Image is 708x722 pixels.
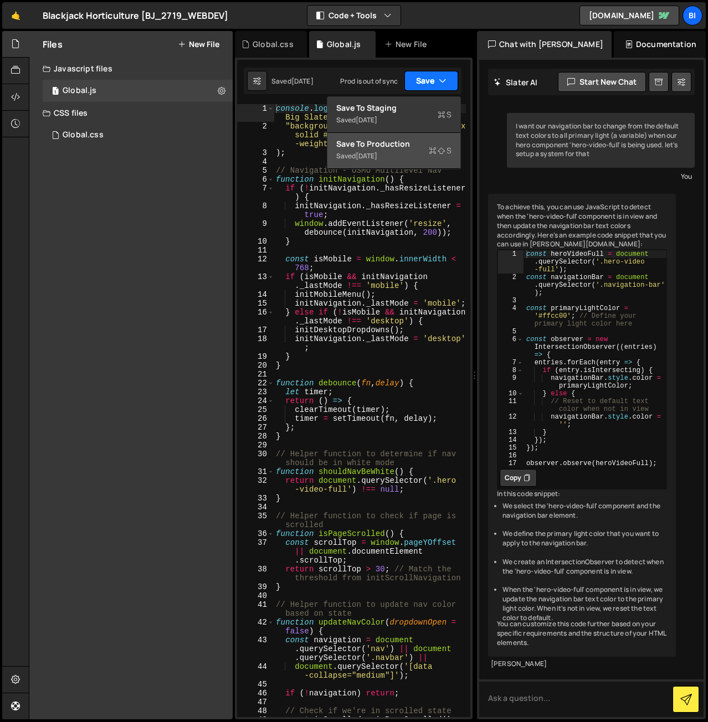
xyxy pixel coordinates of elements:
[356,151,377,161] div: [DATE]
[43,124,233,146] div: 16258/43966.css
[237,432,274,441] div: 28
[237,104,274,122] div: 1
[237,334,274,352] div: 18
[237,698,274,706] div: 47
[237,414,274,423] div: 26
[614,31,706,58] div: Documentation
[237,441,274,450] div: 29
[558,72,646,92] button: Start new chat
[237,600,274,618] div: 41
[498,367,524,374] div: 8
[237,662,274,680] div: 44
[2,2,29,29] a: 🤙
[237,379,274,388] div: 22
[498,250,524,274] div: 1
[491,659,673,669] div: [PERSON_NAME]
[498,390,524,398] div: 10
[237,503,274,512] div: 34
[237,405,274,414] div: 25
[291,76,314,86] div: [DATE]
[237,166,274,175] div: 5
[63,130,104,140] div: Global.css
[237,352,274,361] div: 19
[237,538,274,565] div: 37
[271,76,314,86] div: Saved
[237,618,274,636] div: 42
[29,102,233,124] div: CSS files
[683,6,702,25] a: Bi
[502,502,667,520] li: We select the 'hero-video-full' component and the navigation bar element.
[237,255,274,272] div: 12
[237,529,274,538] div: 36
[237,565,274,582] div: 38
[500,469,537,487] button: Copy
[237,290,274,299] div: 14
[327,133,460,169] button: Save to ProductionS Saved[DATE]
[384,39,431,50] div: New File
[237,326,274,334] div: 17
[336,138,452,149] div: Save to Production
[498,359,524,367] div: 7
[237,450,274,467] div: 30
[340,76,398,86] div: Prod is out of sync
[498,297,524,305] div: 3
[498,460,524,467] div: 17
[237,494,274,503] div: 33
[507,113,695,168] div: I want our navigation bar to change from the default text colors to all primary light (a variable...
[237,246,274,255] div: 11
[502,585,667,622] li: When the 'hero-video-full' component is in view, we update the navigation bar text color to the p...
[579,6,679,25] a: [DOMAIN_NAME]
[237,467,274,476] div: 31
[237,361,274,370] div: 20
[498,436,524,444] div: 14
[494,77,538,87] h2: Slater AI
[510,171,692,182] div: You
[237,184,274,202] div: 7
[404,71,458,91] button: Save
[237,202,274,219] div: 8
[29,58,233,80] div: Javascript files
[237,706,274,715] div: 48
[237,680,274,689] div: 45
[237,157,274,166] div: 4
[336,102,452,114] div: Save to Staging
[43,9,228,22] div: Blackjack Horticulture [BJ_2719_WEBDEV]
[502,529,667,548] li: We define the primary light color that you want to apply to the navigation bar.
[307,6,401,25] button: Code + Tools
[237,299,274,308] div: 15
[237,396,274,405] div: 24
[498,336,524,359] div: 6
[498,452,524,460] div: 16
[488,194,676,657] div: To achieve this, you can use JavaScript to detect when the 'hero-video-full' component is in view...
[237,388,274,396] div: 23
[502,558,667,576] li: We create an IntersectionObserver to detect when the 'hero-video-full' component is in view.
[237,582,274,591] div: 39
[498,444,524,452] div: 15
[498,398,524,413] div: 11
[237,512,274,529] div: 35
[237,423,274,432] div: 27
[498,305,524,328] div: 4
[336,149,452,163] div: Saved
[253,39,294,50] div: Global.css
[237,175,274,184] div: 6
[498,274,524,297] div: 2
[52,87,59,96] span: 1
[237,370,274,379] div: 21
[237,219,274,237] div: 9
[498,328,524,336] div: 5
[237,308,274,326] div: 16
[356,115,377,125] div: [DATE]
[429,145,452,156] span: S
[237,476,274,494] div: 32
[237,636,274,662] div: 43
[43,38,63,50] h2: Files
[477,31,612,58] div: Chat with [PERSON_NAME]
[237,148,274,157] div: 3
[498,429,524,436] div: 13
[498,374,524,390] div: 9
[63,86,96,96] div: Global.js
[237,272,274,290] div: 13
[43,80,233,102] div: 16258/43868.js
